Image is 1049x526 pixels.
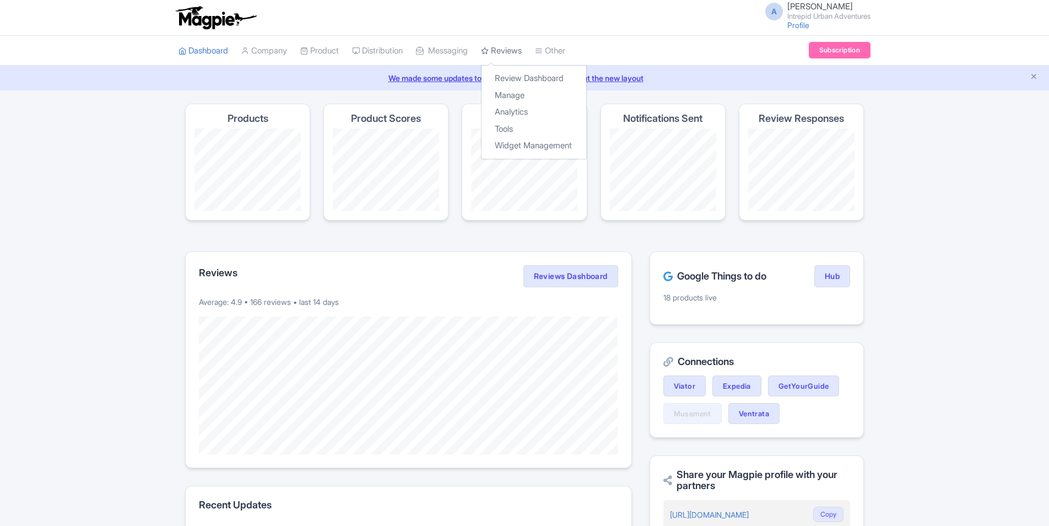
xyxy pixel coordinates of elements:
[523,265,618,287] a: Reviews Dashboard
[814,265,850,287] a: Hub
[482,70,586,87] a: Review Dashboard
[712,375,761,396] a: Expedia
[482,104,586,121] a: Analytics
[809,42,870,58] a: Subscription
[173,6,258,30] img: logo-ab69f6fb50320c5b225c76a69d11143b.png
[199,267,237,278] h2: Reviews
[535,36,565,66] a: Other
[787,1,853,12] span: [PERSON_NAME]
[623,113,702,124] h4: Notifications Sent
[768,375,840,396] a: GetYourGuide
[482,87,586,104] a: Manage
[759,2,870,20] a: A [PERSON_NAME] Intrepid Urban Adventures
[787,20,809,30] a: Profile
[787,13,870,20] small: Intrepid Urban Adventures
[300,36,339,66] a: Product
[352,36,403,66] a: Distribution
[199,500,618,511] h2: Recent Updates
[7,72,1042,84] a: We made some updates to the platform. Read more about the new layout
[416,36,468,66] a: Messaging
[765,3,783,20] span: A
[179,36,228,66] a: Dashboard
[670,510,749,519] a: [URL][DOMAIN_NAME]
[663,403,722,424] a: Musement
[728,403,780,424] a: Ventrata
[663,356,850,367] h2: Connections
[241,36,287,66] a: Company
[759,113,844,124] h4: Review Responses
[1030,71,1038,84] button: Close announcement
[663,375,706,396] a: Viator
[228,113,268,124] h4: Products
[199,296,618,308] p: Average: 4.9 • 166 reviews • last 14 days
[481,36,522,66] a: Reviews
[663,469,850,491] h2: Share your Magpie profile with your partners
[663,271,766,282] h2: Google Things to do
[351,113,421,124] h4: Product Scores
[482,137,586,154] a: Widget Management
[482,121,586,138] a: Tools
[663,292,850,303] p: 18 products live
[813,507,843,522] button: Copy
